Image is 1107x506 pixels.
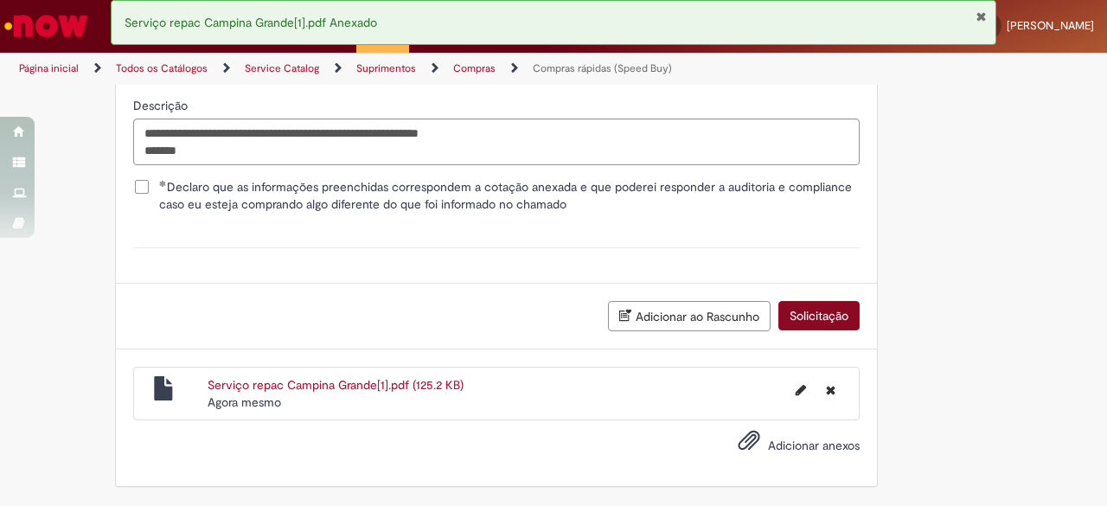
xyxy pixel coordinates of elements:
span: Obrigatório Preenchido [159,180,167,187]
img: ServiceNow [2,9,91,43]
span: Descrição [133,98,191,113]
a: Página inicial [19,61,79,75]
a: Suprimentos [356,61,416,75]
a: Compras rápidas (Speed Buy) [533,61,672,75]
time: 28/08/2025 11:03:05 [208,394,281,410]
span: Agora mesmo [208,394,281,410]
a: Serviço repac Campina Grande[1].pdf (125.2 KB) [208,377,464,393]
button: Adicionar anexos [733,425,765,464]
ul: Trilhas de página [13,53,725,85]
a: Compras [453,61,496,75]
button: Editar nome de arquivo Serviço repac Campina Grande[1].pdf [785,376,816,404]
a: Service Catalog [245,61,319,75]
button: Solicitação [778,301,860,330]
span: [PERSON_NAME] [1007,18,1094,33]
button: Excluir Serviço repac Campina Grande[1].pdf [816,376,846,404]
button: Fechar Notificação [976,10,987,23]
textarea: Descrição [133,118,860,164]
button: Adicionar ao Rascunho [608,301,771,331]
span: Serviço repac Campina Grande[1].pdf Anexado [125,15,377,30]
span: Declaro que as informações preenchidas correspondem a cotação anexada e que poderei responder a a... [159,178,860,213]
a: Todos os Catálogos [116,61,208,75]
span: Adicionar anexos [768,438,860,453]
